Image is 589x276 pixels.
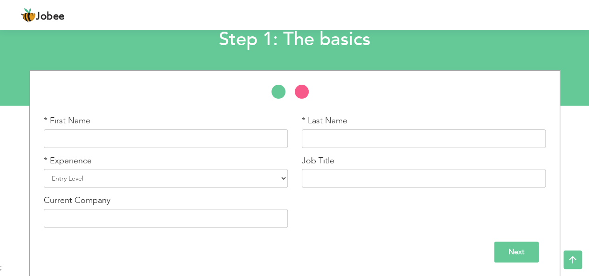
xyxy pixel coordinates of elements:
label: Job Title [302,155,334,167]
label: * Last Name [302,115,347,127]
input: Next [494,242,539,263]
label: * First Name [44,115,90,127]
h2: Step 1: The basics [81,27,508,52]
span: Jobee [36,12,65,22]
label: Current Company [44,195,110,207]
label: * Experience [44,155,92,167]
img: jobee.io [21,8,36,23]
